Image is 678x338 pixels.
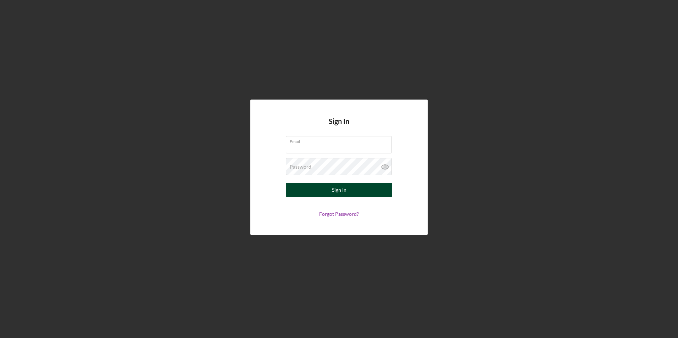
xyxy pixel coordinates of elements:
h4: Sign In [329,117,349,136]
label: Password [290,164,311,170]
a: Forgot Password? [319,211,359,217]
label: Email [290,136,392,144]
div: Sign In [332,183,346,197]
button: Sign In [286,183,392,197]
